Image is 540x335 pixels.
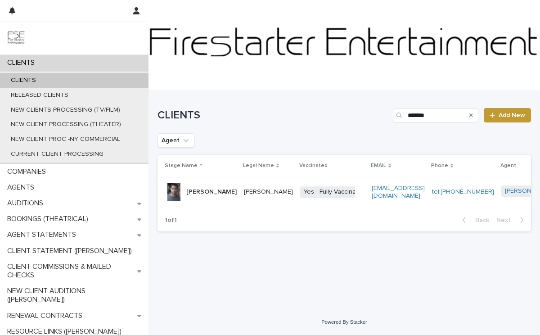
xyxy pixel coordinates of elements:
p: CLIENTS [4,77,43,84]
p: Stage Name [165,161,198,171]
p: Phone [431,161,448,171]
p: RENEWAL CONTRACTS [4,312,90,320]
button: Back [455,216,493,224]
span: Add New [499,112,525,118]
p: CLIENT STATEMENT ([PERSON_NAME]) [4,247,139,255]
p: AUDITIONS [4,199,50,208]
p: NEW CLIENT PROC -NY COMMERCIAL [4,136,127,143]
a: tel:[PHONE_NUMBER] [432,189,494,195]
p: NEW CLIENT PROCESSING (THEATER) [4,121,128,128]
p: [PERSON_NAME] [186,188,237,196]
a: Add New [484,108,531,122]
p: RELEASED CLIENTS [4,91,76,99]
p: COMPANIES [4,167,53,176]
span: Back [470,217,489,223]
a: Powered By Stacker [321,319,367,325]
p: BOOKINGS (THEATRICAL) [4,215,95,223]
p: CURRENT CLIENT PROCESSING [4,150,111,158]
p: AGENTS [4,183,41,192]
p: NEW CLIENT AUDITIONS ([PERSON_NAME]) [4,287,148,304]
p: NEW CLIENTS PROCESSING (TV/FILM) [4,106,127,114]
p: [PERSON_NAME] [244,188,293,196]
a: [EMAIL_ADDRESS][DOMAIN_NAME] [372,185,425,199]
button: Agent [157,133,194,148]
p: CLIENTS [4,59,42,67]
p: CLIENT COMMISSIONS & MAILED CHECKS [4,263,137,280]
p: 1 of 1 [157,209,184,231]
p: Vaccinated [299,161,328,171]
span: Yes - Fully Vaccinated [300,186,369,198]
input: Search [393,108,478,122]
p: AGENT STATEMENTS [4,231,83,239]
p: Agent [500,161,516,171]
p: Legal Name [243,161,274,171]
span: Next [496,217,516,223]
h1: CLIENTS [157,109,389,122]
button: Next [493,216,531,224]
img: 9JgRvJ3ETPGCJDhvPVA5 [7,29,25,47]
p: EMAIL [371,161,386,171]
